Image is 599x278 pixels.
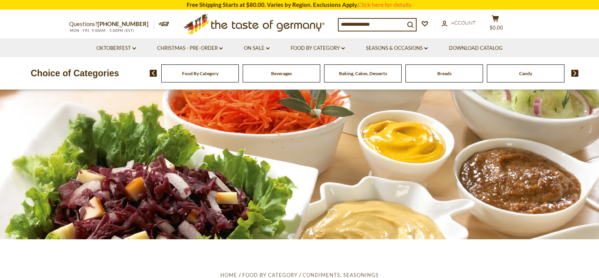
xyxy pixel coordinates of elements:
span: MON - FRI, 9:00AM - 5:00PM (EST) [69,28,134,33]
a: Account [442,19,476,27]
a: Beverages [271,71,292,76]
a: On Sale [244,44,270,53]
a: Baking, Cakes, Desserts [339,71,387,76]
a: Candy [519,71,532,76]
span: $0.00 [490,25,503,31]
a: Home [220,272,237,278]
a: Food By Category [242,272,298,278]
button: $0.00 [484,15,507,34]
a: Food By Category [291,44,345,53]
img: next arrow [571,70,579,77]
p: Questions? [69,19,154,29]
a: Breads [437,71,452,76]
a: Food By Category [182,71,218,76]
span: Account [451,20,476,26]
a: Seasons & Occasions [366,44,428,53]
a: Oktoberfest [96,44,136,53]
a: [PHONE_NUMBER] [98,20,149,27]
a: Click here for details. [358,1,412,8]
img: previous arrow [150,70,157,77]
a: Christmas - PRE-ORDER [157,44,223,53]
a: Condiments, Seasonings [303,272,379,278]
a: Download Catalog [449,44,503,53]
